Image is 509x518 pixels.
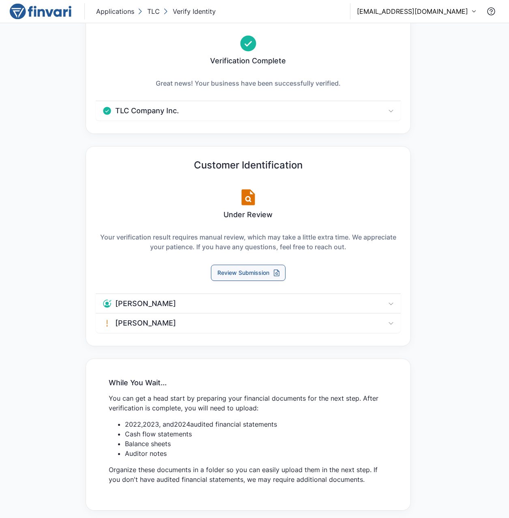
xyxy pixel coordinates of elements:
[357,6,468,16] p: [EMAIL_ADDRESS][DOMAIN_NAME]
[173,6,216,16] p: Verify Identity
[96,232,401,252] p: Your verification result requires manual review, which may take a little extra time. We appreciat...
[94,5,136,18] button: Applications
[102,106,179,116] div: Verification Complete
[147,6,160,16] p: TLC
[102,299,176,309] div: Verification Complete
[223,210,273,219] h6: Under Review
[161,5,217,18] button: Verify Identity
[109,378,388,387] h6: While You Wait...
[483,3,499,19] button: Contact Support
[210,56,286,65] h6: Verification Complete
[125,439,388,449] li: Balance sheets
[96,6,134,16] p: Applications
[10,3,71,19] img: logo
[115,299,176,308] h6: [PERSON_NAME]
[102,318,176,328] div: Verification Failed
[156,78,341,88] p: Great news! Your business have been successfully verified.
[357,6,477,16] button: [EMAIL_ADDRESS][DOMAIN_NAME]
[125,419,388,429] li: 2022 , 2023 , and 2024 audited financial statements
[96,313,401,333] div: Verification Failed
[125,429,388,439] li: Cash flow statements
[109,465,388,484] p: Organize these documents in a folder so you can easily upload them in the next step. If you don't...
[96,101,401,121] div: Verification Complete
[115,106,179,115] h6: TLC Company Inc.
[136,5,161,18] button: TLC
[211,265,286,281] button: Review Submission
[125,449,388,458] li: Auditor notes
[96,294,401,313] div: Verification Complete
[194,160,303,171] h5: Customer Identification
[115,319,176,328] h6: [PERSON_NAME]
[109,393,388,413] p: You can get a head start by preparing your financial documents for the next step. After verificat...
